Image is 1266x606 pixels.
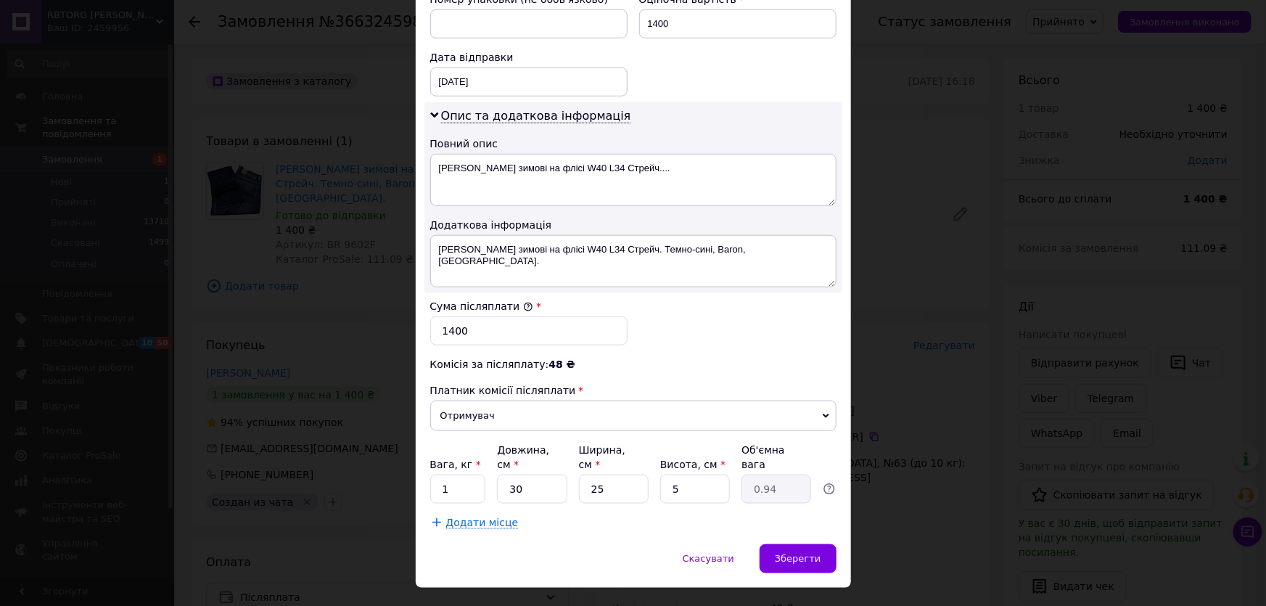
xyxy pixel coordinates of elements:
[660,459,726,470] label: Висота, см
[683,553,734,564] span: Скасувати
[430,459,481,470] label: Вага, кг
[430,218,837,232] div: Додаткова інформація
[548,359,575,370] span: 48 ₴
[430,50,628,65] div: Дата відправки
[775,553,821,564] span: Зберегти
[430,357,837,372] div: Комісія за післяплату:
[430,136,837,151] div: Повний опис
[430,154,837,206] textarea: [PERSON_NAME] зимові на флісі W40 L34 Стрейч....
[441,109,631,123] span: Опис та додаткова інформація
[579,444,625,470] label: Ширина, см
[497,444,549,470] label: Довжина, см
[430,300,533,312] label: Сума післяплати
[446,517,519,529] span: Додати місце
[430,385,576,396] span: Платник комісії післяплати
[430,235,837,287] textarea: [PERSON_NAME] зимові на флісі W40 L34 Стрейч. Темно-сині, Baron, [GEOGRAPHIC_DATA].
[430,401,837,431] span: Отримувач
[741,443,811,472] div: Об'ємна вага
